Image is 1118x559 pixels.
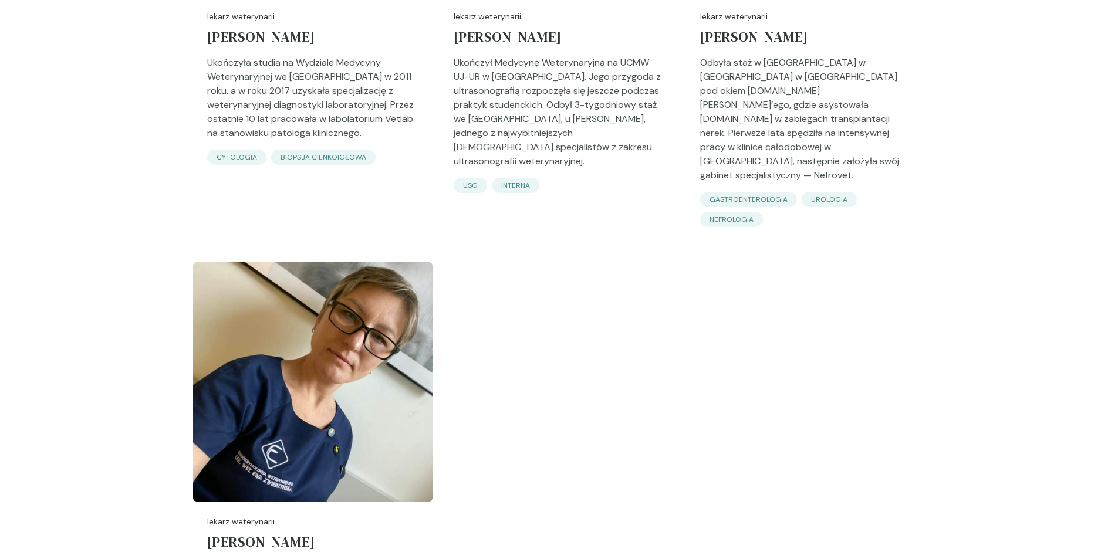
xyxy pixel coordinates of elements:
p: cytologia [217,152,257,162]
p: nefrologia [710,214,754,225]
p: urologia [811,194,847,205]
p: Odbyła staż w [GEOGRAPHIC_DATA] w [GEOGRAPHIC_DATA] w [GEOGRAPHIC_DATA] pod okiem [DOMAIN_NAME] [... [700,56,911,192]
p: Ukończyła studia na Wydziale Medycyny Weterynaryjnej we [GEOGRAPHIC_DATA] w 2011 roku, a w roku 2... [207,56,418,150]
p: biopsja cienkoigłowa [281,152,366,162]
p: lekarz weterynarii [207,516,418,528]
p: lekarz weterynarii [454,11,665,23]
a: [PERSON_NAME] [207,23,418,56]
p: lekarz weterynarii [207,11,418,23]
p: USG [463,180,478,191]
p: gastroenterologia [710,194,788,205]
a: [PERSON_NAME] [454,23,665,56]
a: [PERSON_NAME] [700,23,911,56]
p: lekarz weterynarii [700,11,911,23]
p: interna [501,180,530,191]
p: Ukończył Medycynę Weterynaryjną na UCMW UJ-UR w [GEOGRAPHIC_DATA]. Jego przygoda z ultrasonografi... [454,56,665,178]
